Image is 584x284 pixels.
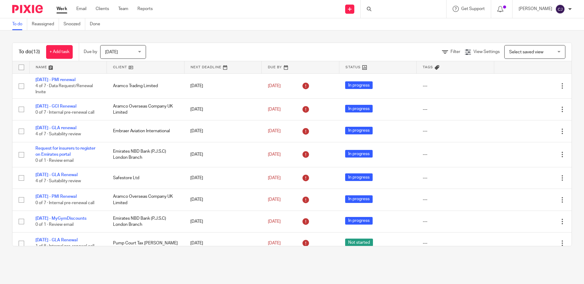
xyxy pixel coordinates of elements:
[19,49,40,55] h1: To do
[268,152,281,157] span: [DATE]
[451,50,460,54] span: Filter
[35,110,94,115] span: 0 of 7 · Internal pre-renewal call
[268,129,281,133] span: [DATE]
[184,120,262,142] td: [DATE]
[345,173,373,181] span: In progress
[32,18,59,30] a: Reassigned
[519,6,552,12] p: [PERSON_NAME]
[84,49,97,55] p: Due by
[35,84,93,94] span: 4 of 7 · Data Request/Renewal Invite
[473,50,500,54] span: View Settings
[107,73,184,98] td: Aramco Trading Limited
[35,104,76,108] a: [DATE] - GCI Renewal
[107,233,184,254] td: Pump Court Tax [PERSON_NAME]
[268,84,281,88] span: [DATE]
[35,146,95,157] a: Request for insurers to register on Emirates portal
[184,142,262,167] td: [DATE]
[35,216,86,221] a: [DATE] - MyGymDiscounts
[107,120,184,142] td: Embraer Aviation International
[345,150,373,158] span: In progress
[57,6,67,12] a: Work
[509,50,543,54] span: Select saved view
[35,179,81,183] span: 4 of 7 · Suitability review
[345,217,373,225] span: In progress
[345,239,373,246] span: Not started
[461,7,485,11] span: Get Support
[423,106,488,112] div: ---
[35,222,74,227] span: 0 of 1 · Review email
[107,189,184,211] td: Aramco Overseas Company UK Limited
[64,18,85,30] a: Snoozed
[107,167,184,189] td: Safestore Ltd
[423,128,488,134] div: ---
[35,201,94,205] span: 0 of 7 · Internal pre-renewal call
[184,98,262,120] td: [DATE]
[35,238,78,242] a: [DATE] - GLA Renewal
[105,50,118,54] span: [DATE]
[184,189,262,211] td: [DATE]
[268,176,281,180] span: [DATE]
[96,6,109,12] a: Clients
[268,219,281,224] span: [DATE]
[46,45,73,59] a: + Add task
[76,6,86,12] a: Email
[12,5,43,13] img: Pixie
[137,6,153,12] a: Reports
[423,175,488,181] div: ---
[345,81,373,89] span: In progress
[35,159,74,163] span: 0 of 1 · Review email
[184,73,262,98] td: [DATE]
[423,151,488,158] div: ---
[423,197,488,203] div: ---
[423,240,488,246] div: ---
[90,18,105,30] a: Done
[118,6,128,12] a: Team
[35,194,77,199] a: [DATE] - PMI Renewal
[345,195,373,203] span: In progress
[107,211,184,232] td: Emirates NBD Bank (P.J.S.C) London Branch
[31,49,40,54] span: (13)
[184,233,262,254] td: [DATE]
[423,66,433,69] span: Tags
[345,105,373,112] span: In progress
[555,4,565,14] img: svg%3E
[35,78,75,82] a: [DATE] - PMI renewal
[35,126,76,130] a: [DATE] - GLA renewal
[184,211,262,232] td: [DATE]
[423,218,488,225] div: ---
[35,132,81,137] span: 4 of 7 · Suitability review
[423,83,488,89] div: ---
[184,167,262,189] td: [DATE]
[268,241,281,245] span: [DATE]
[107,142,184,167] td: Emirates NBD Bank (P.J.S.C) London Branch
[12,18,27,30] a: To do
[268,197,281,202] span: [DATE]
[35,244,94,249] span: 1 of 8 · Internal pre-renewal call
[268,107,281,112] span: [DATE]
[345,127,373,134] span: In progress
[35,173,78,177] a: [DATE] - GLA Renewal
[107,98,184,120] td: Aramco Overseas Company UK Limited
